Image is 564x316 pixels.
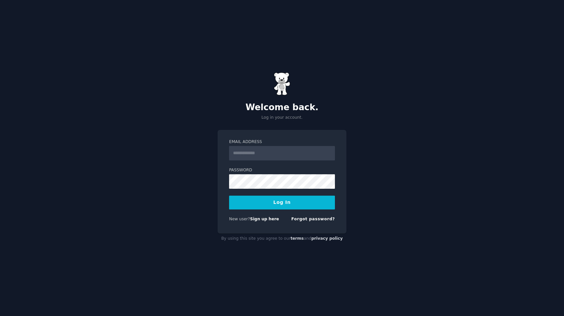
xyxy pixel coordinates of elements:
a: Forgot password? [291,217,335,221]
span: New user? [229,217,250,221]
label: Email Address [229,139,335,145]
a: Sign up here [250,217,279,221]
button: Log In [229,196,335,209]
img: Gummy Bear [274,72,290,95]
label: Password [229,167,335,173]
h2: Welcome back. [218,102,346,113]
a: terms [291,236,304,241]
div: By using this site you agree to our and [218,233,346,244]
p: Log in your account. [218,115,346,121]
a: privacy policy [311,236,343,241]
